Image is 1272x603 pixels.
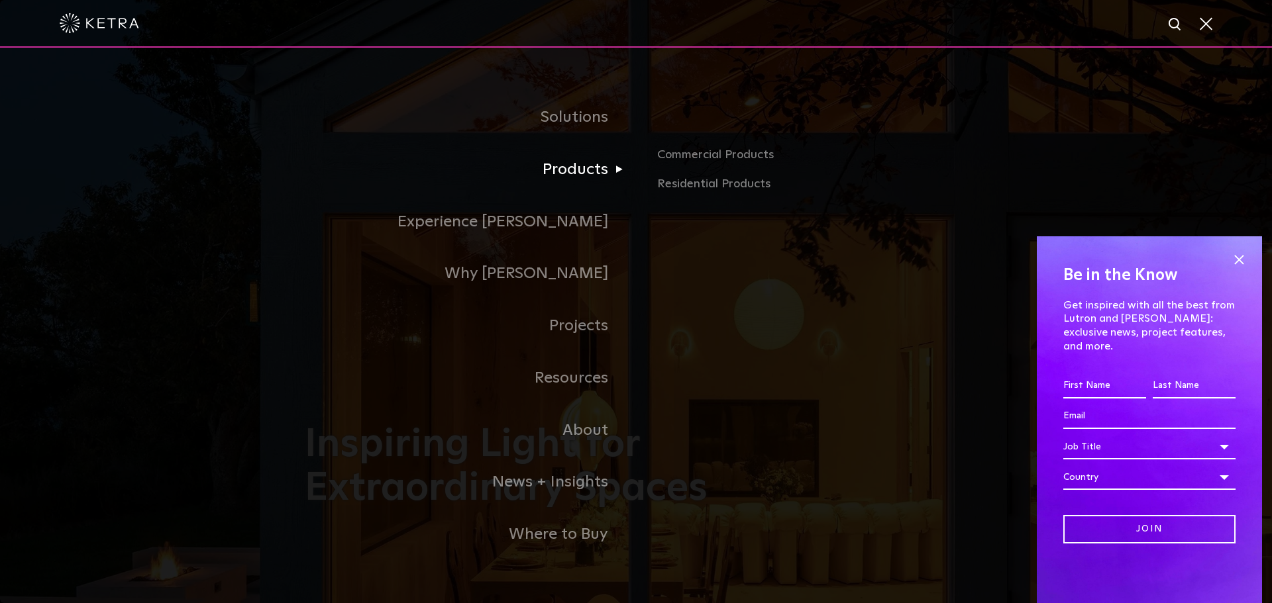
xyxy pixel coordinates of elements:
[305,196,636,248] a: Experience [PERSON_NAME]
[657,146,967,175] a: Commercial Products
[305,91,967,561] div: Navigation Menu
[305,352,636,404] a: Resources
[1063,299,1236,353] p: Get inspired with all the best from Lutron and [PERSON_NAME]: exclusive news, project features, a...
[1063,515,1236,543] input: Join
[1063,404,1236,429] input: Email
[657,175,967,194] a: Residential Products
[1063,465,1236,490] div: Country
[305,404,636,457] a: About
[305,144,636,196] a: Products
[305,508,636,561] a: Where to Buy
[1167,17,1184,33] img: search icon
[1063,434,1236,459] div: Job Title
[1063,263,1236,288] h4: Be in the Know
[305,248,636,300] a: Why [PERSON_NAME]
[305,456,636,508] a: News + Insights
[60,13,139,33] img: ketra-logo-2019-white
[305,300,636,352] a: Projects
[305,91,636,144] a: Solutions
[1153,373,1236,398] input: Last Name
[1063,373,1146,398] input: First Name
